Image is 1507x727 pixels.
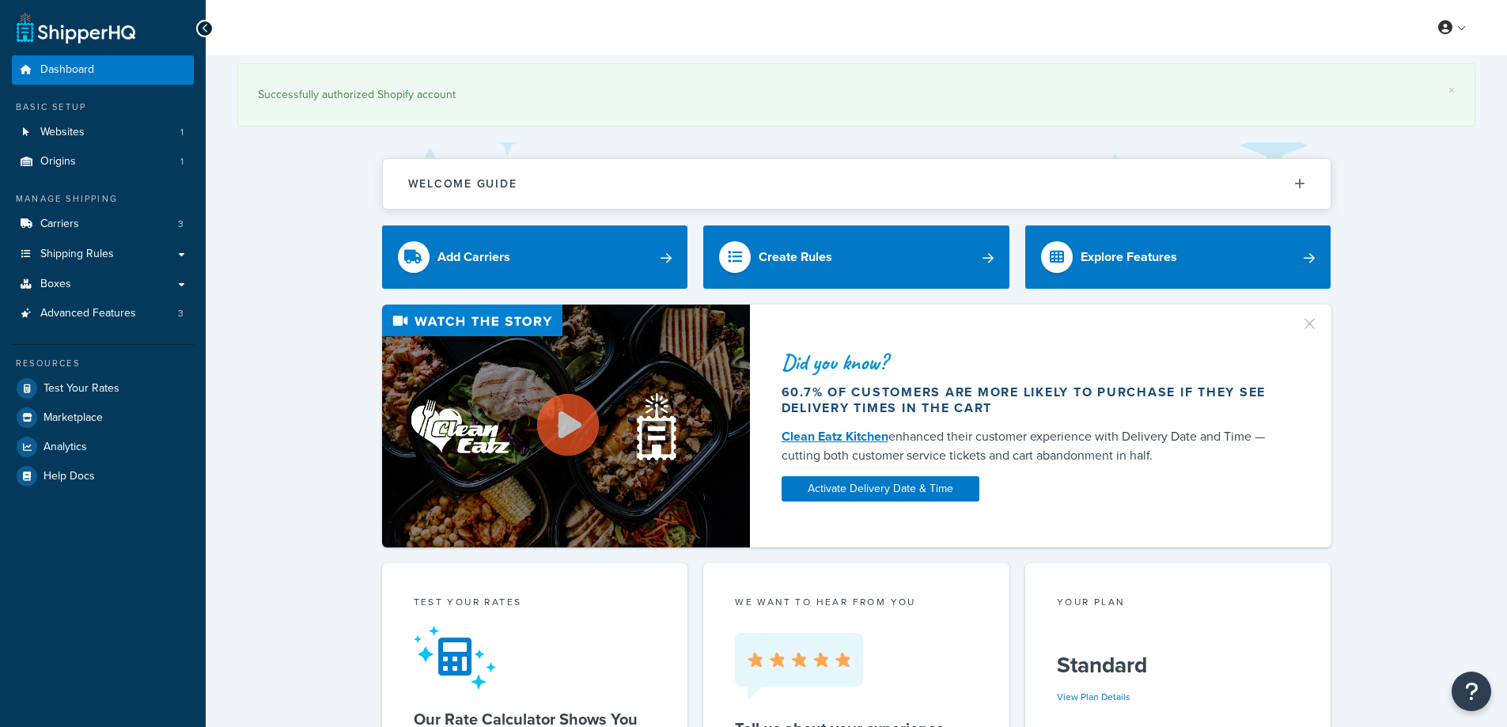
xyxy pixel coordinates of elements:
a: Advanced Features3 [12,299,194,328]
div: Create Rules [759,246,832,268]
div: Basic Setup [12,100,194,114]
a: Shipping Rules [12,240,194,269]
a: Dashboard [12,55,194,85]
span: 1 [180,126,184,139]
span: Websites [40,126,85,139]
span: 3 [178,218,184,231]
button: Open Resource Center [1452,672,1491,711]
a: Explore Features [1025,225,1331,289]
div: Your Plan [1057,595,1300,613]
div: Explore Features [1081,246,1177,268]
span: Dashboard [40,63,94,77]
button: Welcome Guide [383,159,1331,209]
span: Analytics [44,441,87,454]
a: Create Rules [703,225,1009,289]
div: Did you know? [782,351,1282,373]
h5: Standard [1057,653,1300,678]
div: Add Carriers [437,246,510,268]
span: Test Your Rates [44,382,119,396]
div: Test your rates [414,595,657,613]
a: Clean Eatz Kitchen [782,427,888,445]
a: Add Carriers [382,225,688,289]
span: Marketplace [44,411,103,425]
span: Shipping Rules [40,248,114,261]
a: View Plan Details [1057,690,1130,704]
span: Carriers [40,218,79,231]
a: Origins1 [12,147,194,176]
div: Resources [12,357,194,370]
a: Marketplace [12,403,194,432]
a: Carriers3 [12,210,194,239]
div: Manage Shipping [12,192,194,206]
span: Help Docs [44,470,95,483]
a: Activate Delivery Date & Time [782,476,979,502]
div: Successfully authorized Shopify account [258,84,1455,106]
img: Video thumbnail [382,305,750,547]
span: Advanced Features [40,307,136,320]
a: Help Docs [12,462,194,490]
a: Test Your Rates [12,374,194,403]
li: Websites [12,118,194,147]
li: Origins [12,147,194,176]
p: we want to hear from you [735,595,978,609]
span: 3 [178,307,184,320]
a: Websites1 [12,118,194,147]
a: Boxes [12,270,194,299]
h2: Welcome Guide [408,178,517,190]
li: Advanced Features [12,299,194,328]
div: 60.7% of customers are more likely to purchase if they see delivery times in the cart [782,384,1282,416]
div: enhanced their customer experience with Delivery Date and Time — cutting both customer service ti... [782,427,1282,465]
li: Carriers [12,210,194,239]
span: Origins [40,155,76,168]
span: 1 [180,155,184,168]
a: × [1448,84,1455,97]
a: Analytics [12,433,194,461]
span: Boxes [40,278,71,291]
